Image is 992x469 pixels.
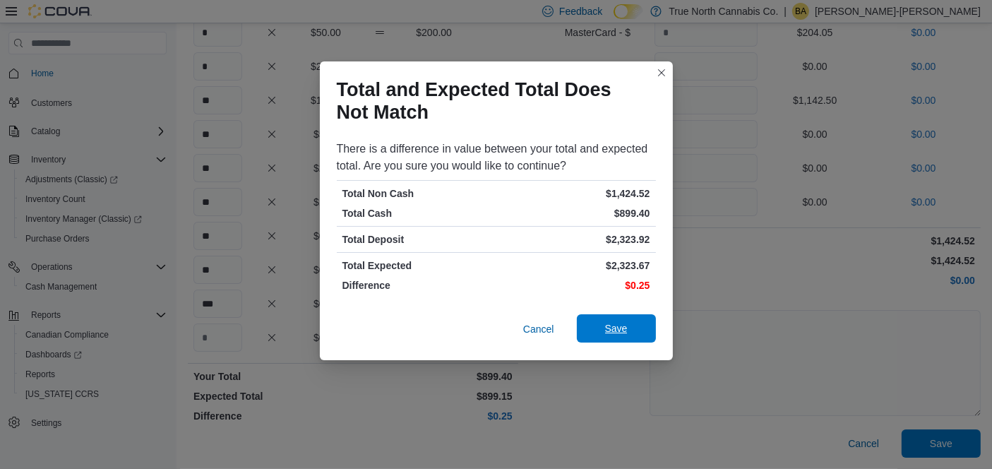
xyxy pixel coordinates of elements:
[605,321,628,336] span: Save
[577,314,656,343] button: Save
[518,315,560,343] button: Cancel
[337,78,645,124] h1: Total and Expected Total Does Not Match
[653,64,670,81] button: Closes this modal window
[499,259,650,273] p: $2,323.67
[499,278,650,292] p: $0.25
[342,278,494,292] p: Difference
[499,206,650,220] p: $899.40
[499,232,650,247] p: $2,323.92
[342,232,494,247] p: Total Deposit
[499,186,650,201] p: $1,424.52
[523,322,554,336] span: Cancel
[342,259,494,273] p: Total Expected
[337,141,656,174] div: There is a difference in value between your total and expected total. Are you sure you would like...
[342,206,494,220] p: Total Cash
[342,186,494,201] p: Total Non Cash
